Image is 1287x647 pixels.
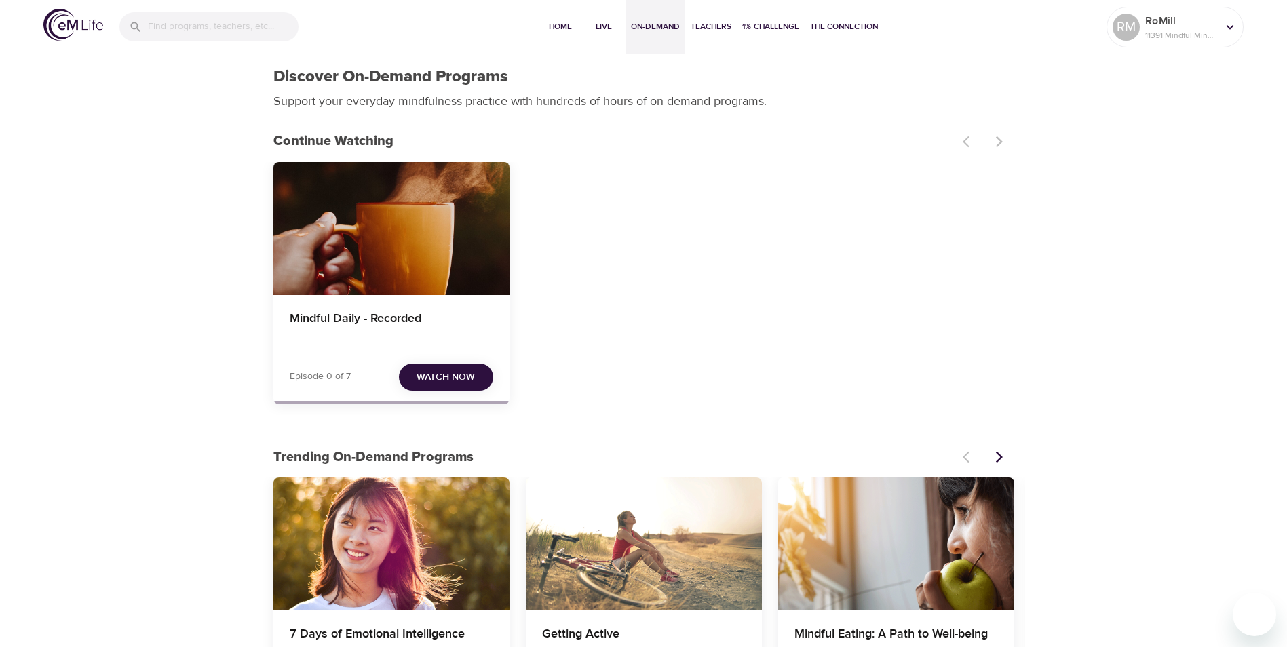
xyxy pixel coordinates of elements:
[290,370,351,384] p: Episode 0 of 7
[273,92,782,111] p: Support your everyday mindfulness practice with hundreds of hours of on-demand programs.
[1233,593,1276,636] iframe: Button to launch messaging window
[544,20,577,34] span: Home
[399,364,493,391] button: Watch Now
[273,447,955,467] p: Trending On-Demand Programs
[43,9,103,41] img: logo
[526,477,762,610] button: Getting Active
[984,442,1014,472] button: Next items
[1145,13,1217,29] p: RoMill
[1145,29,1217,41] p: 11391 Mindful Minutes
[273,134,955,149] h3: Continue Watching
[417,369,475,386] span: Watch Now
[273,477,510,610] button: 7 Days of Emotional Intelligence
[290,311,493,344] h4: Mindful Daily - Recorded
[1113,14,1140,41] div: RM
[631,20,680,34] span: On-Demand
[810,20,878,34] span: The Connection
[148,12,299,41] input: Find programs, teachers, etc...
[691,20,731,34] span: Teachers
[588,20,620,34] span: Live
[778,477,1014,610] button: Mindful Eating: A Path to Well-being
[273,162,510,295] button: Mindful Daily - Recorded
[742,20,799,34] span: 1% Challenge
[273,67,508,87] h1: Discover On-Demand Programs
